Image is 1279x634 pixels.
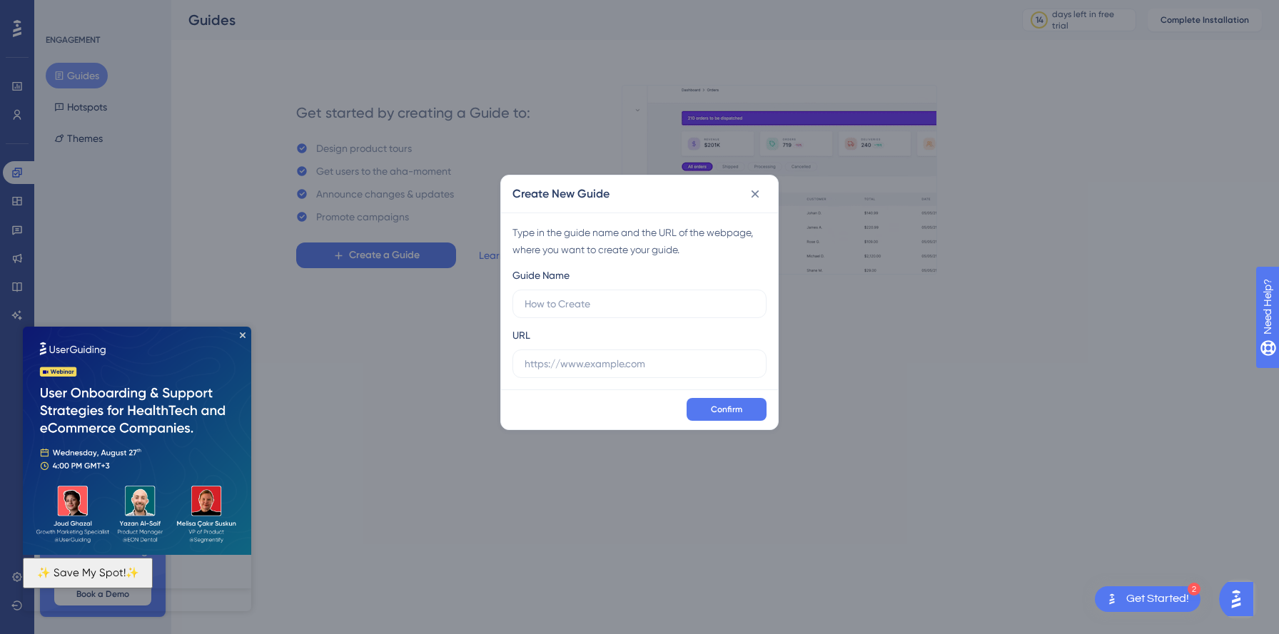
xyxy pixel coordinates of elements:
div: Open Get Started! checklist, remaining modules: 2 [1095,586,1200,612]
span: Need Help? [34,4,89,21]
img: launcher-image-alternative-text [1103,590,1121,608]
iframe: UserGuiding AI Assistant Launcher [1219,578,1262,620]
div: 2 [1188,583,1200,595]
div: Get Started! [1126,591,1189,607]
div: Type in the guide name and the URL of the webpage, where you want to create your guide. [512,224,767,258]
h2: Create New Guide [512,185,610,203]
div: Guide Name [512,267,570,284]
div: Close Preview [217,6,223,11]
input: https://www.example.com [525,356,754,372]
div: URL [512,327,530,344]
input: How to Create [525,296,754,312]
span: Confirm [711,404,742,415]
